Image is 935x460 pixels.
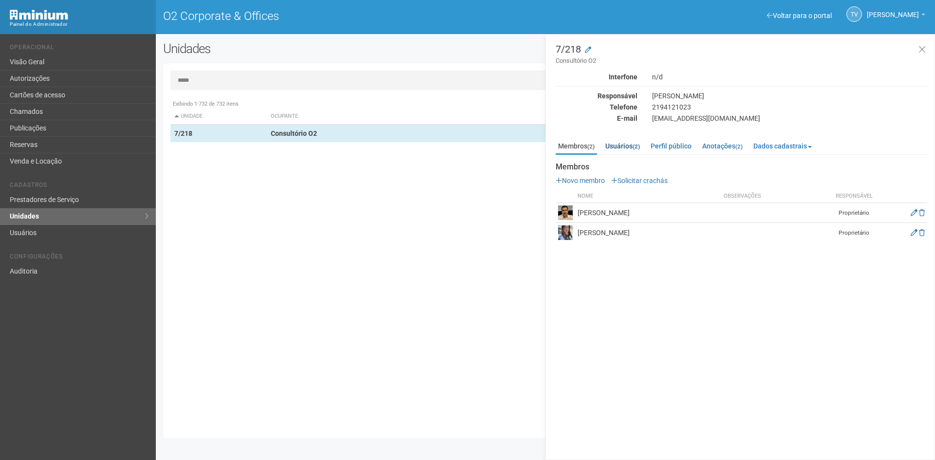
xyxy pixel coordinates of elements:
small: Consultório O2 [556,56,927,65]
div: [PERSON_NAME] [645,92,935,100]
small: (2) [587,143,595,150]
h3: 7/218 [556,44,927,65]
strong: 7/218 [174,129,192,137]
div: [EMAIL_ADDRESS][DOMAIN_NAME] [645,114,935,123]
a: Editar membro [911,229,917,237]
small: (2) [735,143,743,150]
div: 2194121023 [645,103,935,111]
td: Proprietário [830,223,879,243]
img: Minium [10,10,68,20]
a: Modificar a unidade [585,45,591,55]
small: (2) [633,143,640,150]
a: Solicitar crachás [611,177,668,184]
div: Telefone [548,103,645,111]
a: Voltar para o portal [767,12,832,19]
th: Nome [575,190,721,203]
th: Observações [721,190,830,203]
h2: Unidades [163,41,473,56]
div: Painel do Administrador [10,20,149,29]
a: TV [846,6,862,22]
td: [PERSON_NAME] [575,203,721,223]
a: Novo membro [556,177,605,184]
div: n/d [645,73,935,81]
a: Usuários(2) [603,139,642,153]
div: E-mail [548,114,645,123]
a: Editar membro [911,209,917,217]
a: Dados cadastrais [751,139,814,153]
a: Perfil público [648,139,694,153]
div: Exibindo 1-732 de 732 itens [170,100,920,109]
div: Responsável [548,92,645,100]
li: Configurações [10,253,149,263]
th: Ocupante: activate to sort column ascending [267,109,598,125]
span: Thayane Vasconcelos Torres [867,1,919,18]
a: Membros(2) [556,139,597,155]
img: user.png [558,205,573,220]
img: user.png [558,225,573,240]
strong: Consultório O2 [271,129,317,137]
strong: Membros [556,163,927,171]
td: [PERSON_NAME] [575,223,721,243]
th: Unidade: activate to sort column descending [170,109,267,125]
a: Excluir membro [919,209,925,217]
li: Operacional [10,44,149,54]
li: Cadastros [10,182,149,192]
div: Interfone [548,73,645,81]
a: Anotações(2) [700,139,745,153]
td: Proprietário [830,203,879,223]
h1: O2 Corporate & Offices [163,10,538,22]
a: Excluir membro [919,229,925,237]
th: Responsável [830,190,879,203]
a: [PERSON_NAME] [867,12,925,20]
